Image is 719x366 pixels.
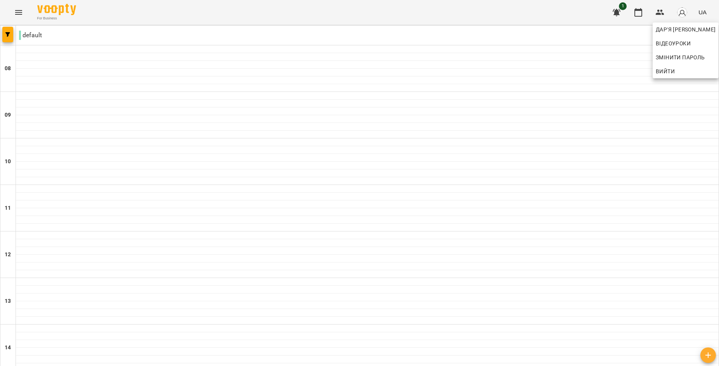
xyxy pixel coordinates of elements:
span: Вийти [656,67,675,76]
span: Відеоуроки [656,39,691,48]
button: Вийти [653,64,719,78]
a: Відеоуроки [653,36,694,50]
a: Дар'я [PERSON_NAME] [653,22,719,36]
span: Змінити пароль [656,53,716,62]
span: Дар'я [PERSON_NAME] [656,25,716,34]
a: Змінити пароль [653,50,719,64]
